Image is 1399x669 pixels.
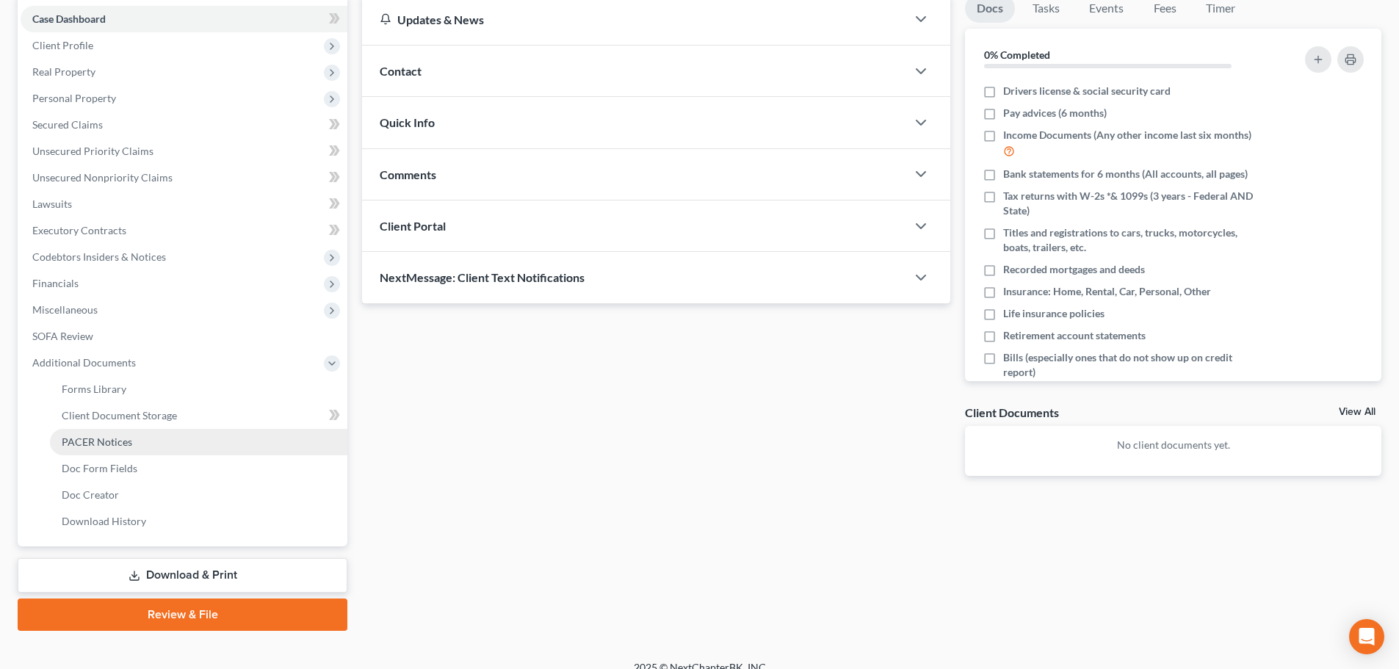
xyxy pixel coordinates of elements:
span: Retirement account statements [1003,328,1146,343]
span: Personal Property [32,92,116,104]
a: Executory Contracts [21,217,347,244]
a: Review & File [18,599,347,631]
span: Insurance: Home, Rental, Car, Personal, Other [1003,284,1211,299]
a: Secured Claims [21,112,347,138]
a: SOFA Review [21,323,347,350]
span: Financials [32,277,79,289]
span: Titles and registrations to cars, trucks, motorcycles, boats, trailers, etc. [1003,225,1265,255]
a: Doc Form Fields [50,455,347,482]
span: Real Property [32,65,95,78]
span: Bank statements for 6 months (All accounts, all pages) [1003,167,1248,181]
a: Lawsuits [21,191,347,217]
span: SOFA Review [32,330,93,342]
span: Quick Info [380,115,435,129]
span: Comments [380,167,436,181]
strong: 0% Completed [984,48,1050,61]
a: PACER Notices [50,429,347,455]
span: Pay advices (6 months) [1003,106,1107,120]
a: Download History [50,508,347,535]
span: Income Documents (Any other income last six months) [1003,128,1251,142]
span: Contact [380,64,422,78]
a: View All [1339,407,1375,417]
span: Drivers license & social security card [1003,84,1171,98]
span: Doc Creator [62,488,119,501]
span: PACER Notices [62,435,132,448]
span: Forms Library [62,383,126,395]
span: Doc Form Fields [62,462,137,474]
span: Download History [62,515,146,527]
span: Client Portal [380,219,446,233]
a: Unsecured Priority Claims [21,138,347,164]
span: Client Profile [32,39,93,51]
a: Doc Creator [50,482,347,508]
span: Miscellaneous [32,303,98,316]
div: Open Intercom Messenger [1349,619,1384,654]
a: Client Document Storage [50,402,347,429]
span: Case Dashboard [32,12,106,25]
div: Client Documents [965,405,1059,420]
a: Download & Print [18,558,347,593]
span: Codebtors Insiders & Notices [32,250,166,263]
a: Unsecured Nonpriority Claims [21,164,347,191]
a: Case Dashboard [21,6,347,32]
span: Unsecured Nonpriority Claims [32,171,173,184]
span: Client Document Storage [62,409,177,422]
span: Recorded mortgages and deeds [1003,262,1145,277]
span: Secured Claims [32,118,103,131]
div: Updates & News [380,12,889,27]
span: Life insurance policies [1003,306,1105,321]
span: Unsecured Priority Claims [32,145,153,157]
p: No client documents yet. [977,438,1370,452]
span: Bills (especially ones that do not show up on credit report) [1003,350,1265,380]
span: NextMessage: Client Text Notifications [380,270,585,284]
span: Lawsuits [32,198,72,210]
a: Forms Library [50,376,347,402]
span: Additional Documents [32,356,136,369]
span: Tax returns with W-2s *& 1099s (3 years - Federal AND State) [1003,189,1265,218]
span: Executory Contracts [32,224,126,236]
